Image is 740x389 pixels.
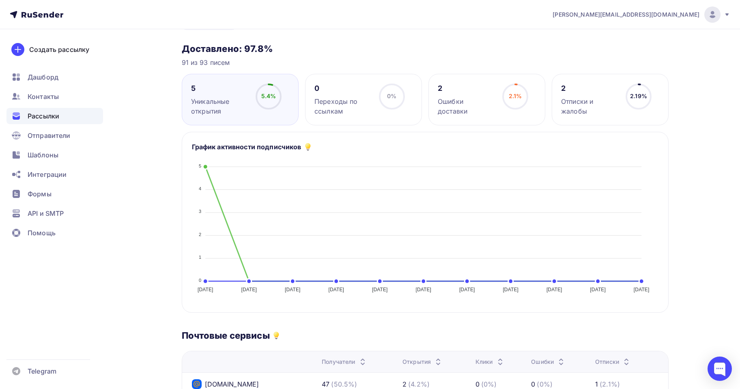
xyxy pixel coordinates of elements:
span: 0% [387,92,396,99]
div: 0 [475,379,480,389]
div: Открытия [402,358,443,366]
div: 2 [402,379,407,389]
div: (4.2%) [408,379,430,389]
tspan: 3 [199,209,201,214]
a: Отправители [6,127,103,144]
div: Отписки [595,358,631,366]
a: Шаблоны [6,147,103,163]
div: Переходы по ссылкам [314,97,372,116]
div: 0 [314,84,372,93]
div: 2 [438,84,495,93]
div: (0%) [481,379,497,389]
h3: Почтовые сервисы [182,330,270,341]
tspan: [DATE] [372,287,387,292]
a: Контакты [6,88,103,105]
span: Интеграции [28,170,67,179]
h5: График активности подписчиков [192,142,301,152]
span: Формы [28,189,52,199]
tspan: [DATE] [328,287,344,292]
tspan: [DATE] [546,287,562,292]
tspan: 0 [199,278,201,283]
tspan: 4 [199,186,201,191]
a: Формы [6,186,103,202]
a: [PERSON_NAME][EMAIL_ADDRESS][DOMAIN_NAME] [553,6,730,23]
div: Получатели [322,358,367,366]
span: Дашборд [28,72,58,82]
div: 5 [191,84,248,93]
h3: Доставлено: 97.8% [182,43,669,54]
span: [PERSON_NAME][EMAIL_ADDRESS][DOMAIN_NAME] [553,11,699,19]
span: API и SMTP [28,208,64,218]
div: (2.1%) [600,379,620,389]
tspan: [DATE] [241,287,257,292]
div: Ошибки [531,358,566,366]
tspan: [DATE] [284,287,300,292]
span: Отправители [28,131,71,140]
a: Рассылки [6,108,103,124]
span: 2.19% [630,92,647,99]
tspan: 1 [199,255,201,260]
span: 5.4% [261,92,276,99]
tspan: [DATE] [415,287,431,292]
div: Отписки и жалобы [561,97,618,116]
a: Дашборд [6,69,103,85]
tspan: [DATE] [633,287,649,292]
tspan: 2 [199,232,201,237]
tspan: [DATE] [459,287,475,292]
span: Контакты [28,92,59,101]
span: Помощь [28,228,56,238]
div: [DOMAIN_NAME] [192,379,259,389]
div: 0 [531,379,535,389]
div: Ошибки доставки [438,97,495,116]
div: (0%) [537,379,553,389]
div: (50.5%) [331,379,357,389]
tspan: [DATE] [503,287,518,292]
div: 47 [322,379,329,389]
div: 2 [561,84,618,93]
div: Клики [475,358,505,366]
span: Шаблоны [28,150,58,160]
span: Рассылки [28,111,59,121]
div: 1 [595,379,598,389]
div: Уникальные открытия [191,97,248,116]
span: Telegram [28,366,56,376]
div: 91 из 93 писем [182,58,669,67]
span: 2.1% [509,92,522,99]
tspan: 5 [199,163,201,168]
div: Создать рассылку [29,45,89,54]
tspan: [DATE] [197,287,213,292]
tspan: [DATE] [590,287,606,292]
